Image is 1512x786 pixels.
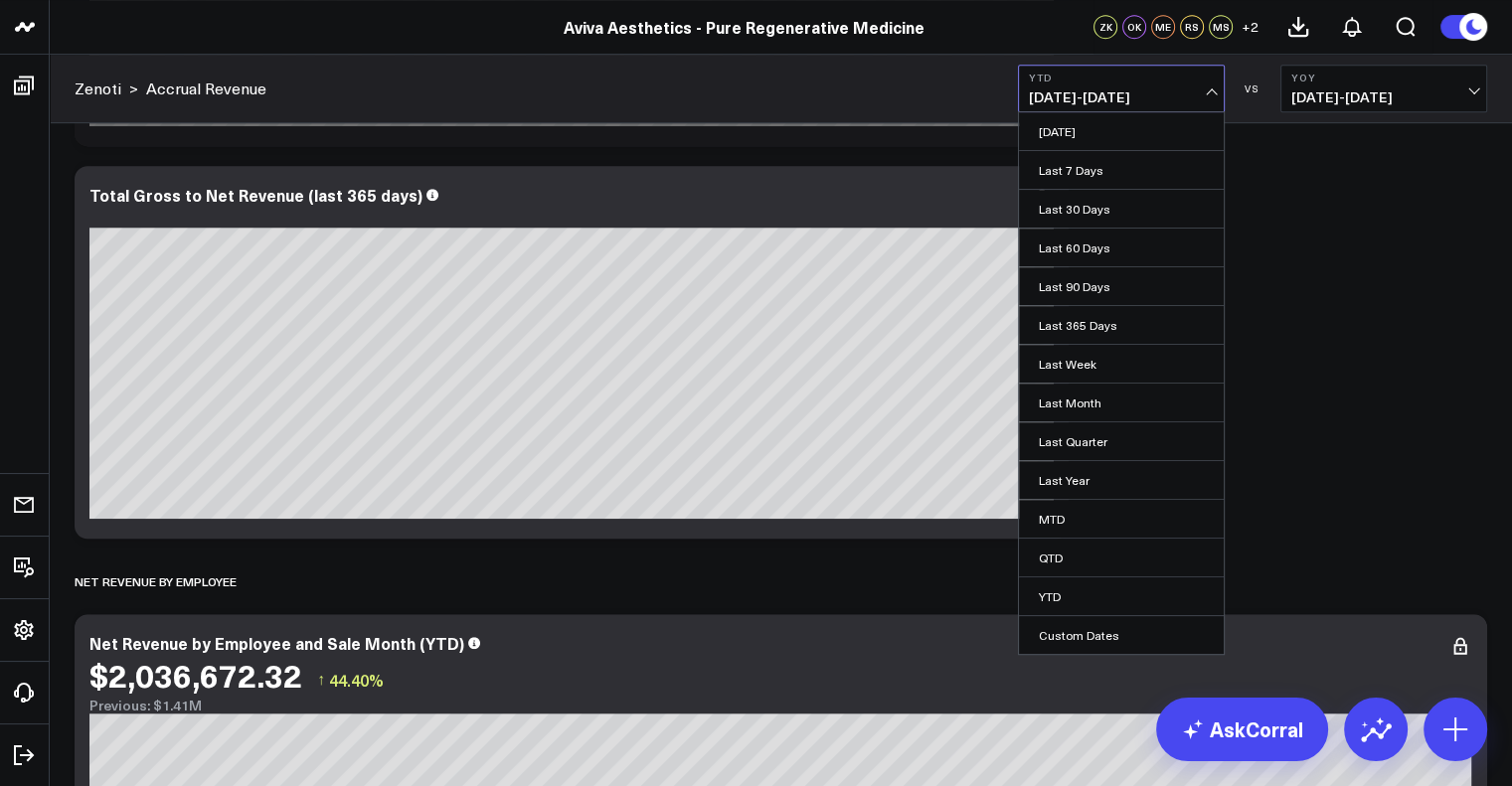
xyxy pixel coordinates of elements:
div: OK [1122,15,1146,39]
a: Accrual Revenue [146,78,266,99]
a: Last 90 Days [1019,267,1224,305]
a: Last Month [1019,384,1224,421]
div: > [75,78,138,99]
b: YTD [1029,72,1214,83]
div: $2,036,672.32 [89,657,302,693]
button: YTD[DATE]-[DATE] [1018,65,1225,112]
div: Total Gross to Net Revenue (last 365 days) [89,184,422,206]
a: Zenoti [75,78,121,99]
div: MS [1209,15,1233,39]
a: Last Week [1019,345,1224,383]
button: YoY[DATE]-[DATE] [1280,65,1487,112]
div: ZK [1093,15,1117,39]
span: + 2 [1242,20,1259,34]
a: MTD [1019,500,1224,538]
a: Custom Dates [1019,616,1224,654]
button: +2 [1238,15,1261,39]
div: Net Revenue by Employee and Sale Month (YTD) [89,632,464,654]
a: [DATE] [1019,112,1224,150]
div: Previous: $1.41M [89,698,1472,713]
a: Last 7 Days [1019,151,1224,189]
a: YTD [1019,577,1224,615]
a: Last Year [1019,461,1224,499]
div: ME [1151,15,1175,39]
a: QTD [1019,539,1224,576]
span: [DATE] - [DATE] [1029,89,1214,105]
div: VS [1235,82,1270,94]
a: AskCorral [1156,698,1328,761]
a: Aviva Aesthetics - Pure Regenerative Medicine [564,16,924,38]
a: Last Quarter [1019,422,1224,460]
div: RS [1180,15,1204,39]
a: Last 365 Days [1019,306,1224,344]
a: Last 30 Days [1019,190,1224,228]
div: Net Revenue by Employee [75,558,237,604]
span: 44.40% [329,669,384,691]
a: Last 60 Days [1019,229,1224,266]
span: ↑ [317,667,325,693]
b: YoY [1291,72,1476,83]
span: [DATE] - [DATE] [1291,89,1476,105]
